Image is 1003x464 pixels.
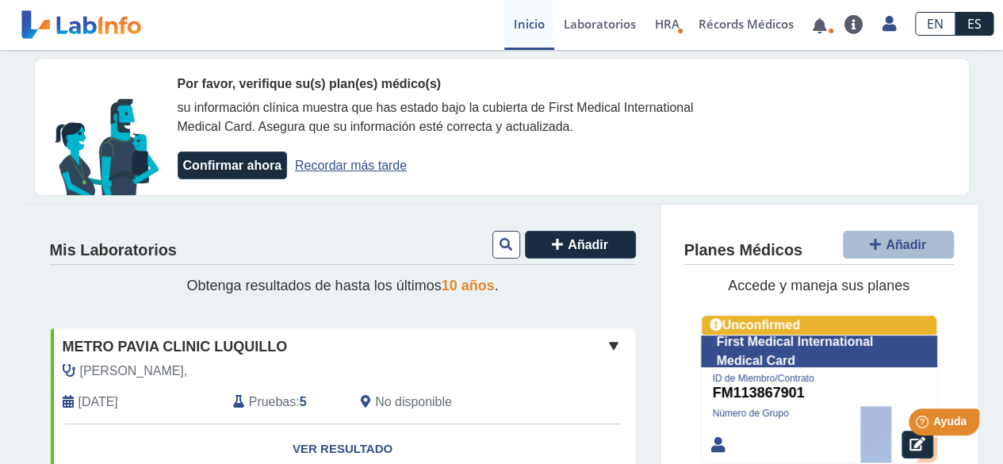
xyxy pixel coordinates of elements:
[221,393,349,412] div: :
[63,336,288,358] span: Metro Pavia Clinic Luquillo
[50,241,177,260] h4: Mis Laboratorios
[178,101,694,133] span: su información clínica muestra que has estado bajo la cubierta de First Medical International Med...
[178,75,741,94] div: Por favor, verifique su(s) plan(es) médico(s)
[525,231,636,259] button: Añadir
[728,278,909,293] span: Accede y maneja sus planes
[915,12,955,36] a: EN
[300,395,307,408] b: 5
[78,393,118,412] span: 2025-08-27
[80,362,188,381] span: Montalvo Burke,
[375,393,452,412] span: No disponible
[843,231,954,259] button: Añadir
[655,16,680,32] span: HRA
[178,151,287,179] button: Confirmar ahora
[295,159,407,172] a: Recordar más tarde
[249,393,296,412] span: Pruebas
[886,238,926,251] span: Añadir
[955,12,993,36] a: ES
[568,238,608,251] span: Añadir
[862,402,986,447] iframe: Help widget launcher
[442,278,495,293] span: 10 años
[186,278,498,293] span: Obtenga resultados de hasta los últimos .
[684,241,802,260] h4: Planes Médicos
